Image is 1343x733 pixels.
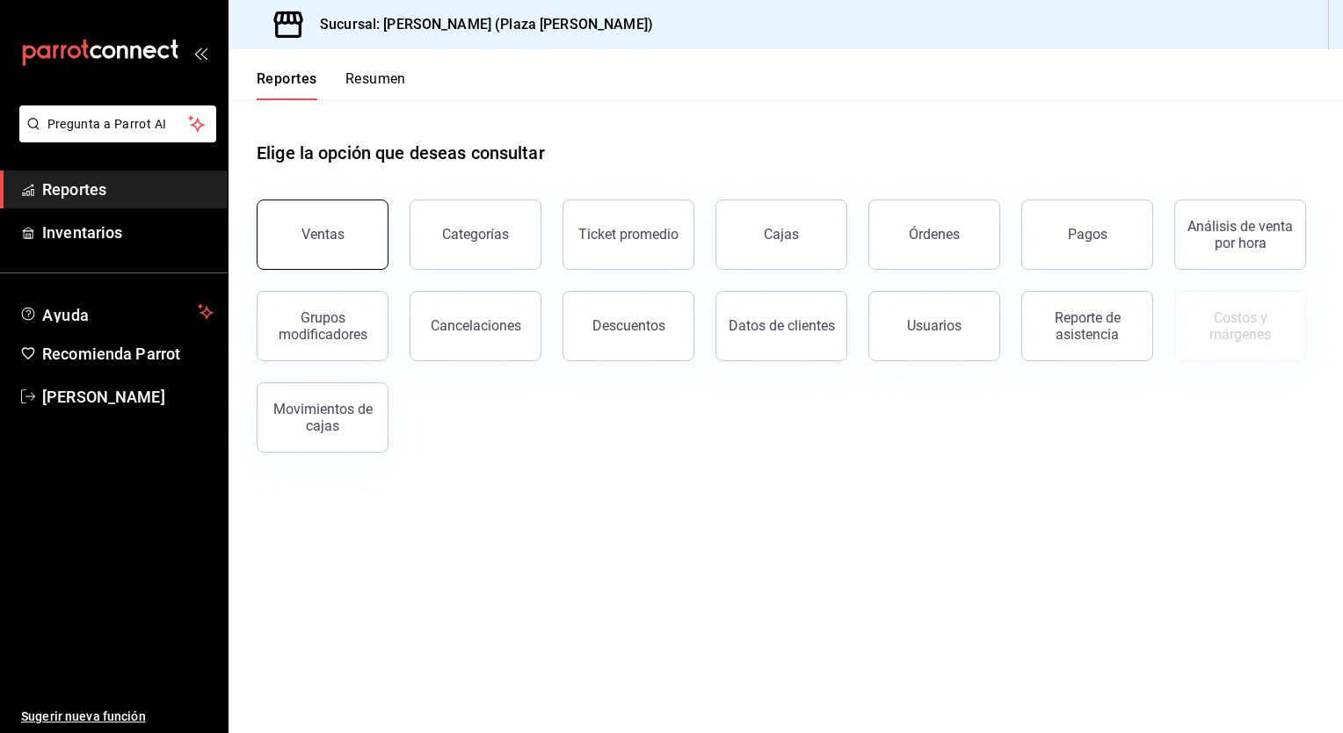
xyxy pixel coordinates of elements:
[42,178,214,201] span: Reportes
[268,309,377,343] div: Grupos modificadores
[257,200,388,270] button: Ventas
[1174,291,1306,361] button: Contrata inventarios para ver este reporte
[764,226,799,243] div: Cajas
[410,291,541,361] button: Cancelaciones
[909,226,960,243] div: Órdenes
[257,291,388,361] button: Grupos modificadores
[1033,309,1142,343] div: Reporte de asistencia
[442,226,509,243] div: Categorías
[345,70,406,100] button: Resumen
[193,46,207,60] button: open_drawer_menu
[42,221,214,244] span: Inventarios
[729,317,835,334] div: Datos de clientes
[431,317,521,334] div: Cancelaciones
[907,317,962,334] div: Usuarios
[257,70,406,100] div: navigation tabs
[268,401,377,434] div: Movimientos de cajas
[410,200,541,270] button: Categorías
[257,70,317,100] button: Reportes
[1068,226,1107,243] div: Pagos
[1021,200,1153,270] button: Pagos
[47,115,189,134] span: Pregunta a Parrot AI
[592,317,665,334] div: Descuentos
[563,200,694,270] button: Ticket promedio
[306,14,653,35] h3: Sucursal: [PERSON_NAME] (Plaza [PERSON_NAME])
[563,291,694,361] button: Descuentos
[12,127,216,146] a: Pregunta a Parrot AI
[42,385,214,409] span: [PERSON_NAME]
[868,291,1000,361] button: Usuarios
[19,105,216,142] button: Pregunta a Parrot AI
[257,382,388,453] button: Movimientos de cajas
[1186,309,1295,343] div: Costos y márgenes
[578,226,679,243] div: Ticket promedio
[1186,218,1295,251] div: Análisis de venta por hora
[42,342,214,366] span: Recomienda Parrot
[301,226,345,243] div: Ventas
[715,291,847,361] button: Datos de clientes
[1174,200,1306,270] button: Análisis de venta por hora
[257,140,545,166] h1: Elige la opción que deseas consultar
[715,200,847,270] button: Cajas
[868,200,1000,270] button: Órdenes
[21,708,214,726] span: Sugerir nueva función
[42,301,191,323] span: Ayuda
[1021,291,1153,361] button: Reporte de asistencia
